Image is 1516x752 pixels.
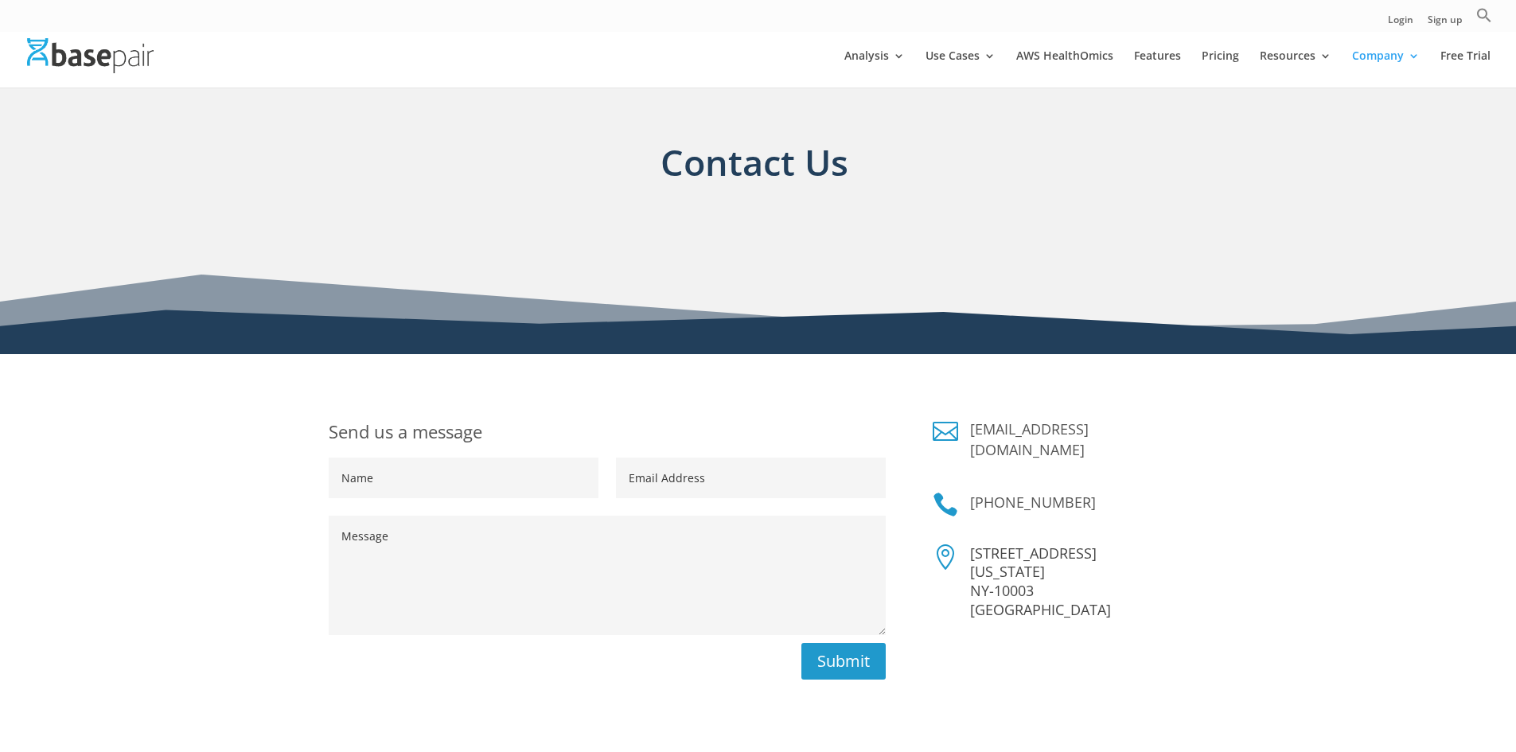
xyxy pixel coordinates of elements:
a: Pricing [1202,50,1239,88]
h1: Contact Us [329,136,1180,213]
a: Free Trial [1440,50,1491,88]
a: [PHONE_NUMBER] [970,493,1096,512]
button: Submit [801,643,886,680]
svg: Search [1476,7,1492,23]
a: Login [1388,15,1413,32]
img: Basepair [27,38,154,72]
a:  [933,492,958,517]
a:  [933,419,958,444]
p: [STREET_ADDRESS] [US_STATE] NY-10003 [GEOGRAPHIC_DATA] [970,544,1187,620]
input: Name [329,458,598,498]
a: Company [1352,50,1420,88]
h1: Send us a message [329,419,886,458]
a: AWS HealthOmics [1016,50,1113,88]
a: Resources [1260,50,1331,88]
input: Email Address [616,458,886,498]
a: Analysis [844,50,905,88]
a: Sign up [1428,15,1462,32]
span:  [933,544,958,570]
a: Search Icon Link [1476,7,1492,32]
a: [EMAIL_ADDRESS][DOMAIN_NAME] [970,419,1089,459]
a: Use Cases [926,50,996,88]
a: Features [1134,50,1181,88]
